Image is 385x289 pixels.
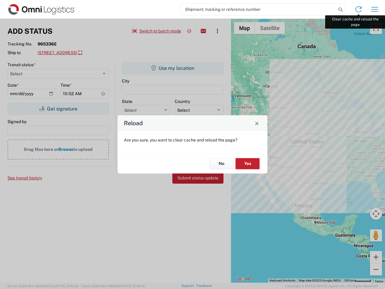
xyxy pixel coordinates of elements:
[209,158,233,169] button: No
[180,4,336,15] input: Shipment, tracking or reference number
[236,158,260,169] button: Yes
[124,137,261,143] p: Are you sure, you want to clear cache and reload the page?
[124,119,143,128] h4: Reload
[253,119,261,127] button: Close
